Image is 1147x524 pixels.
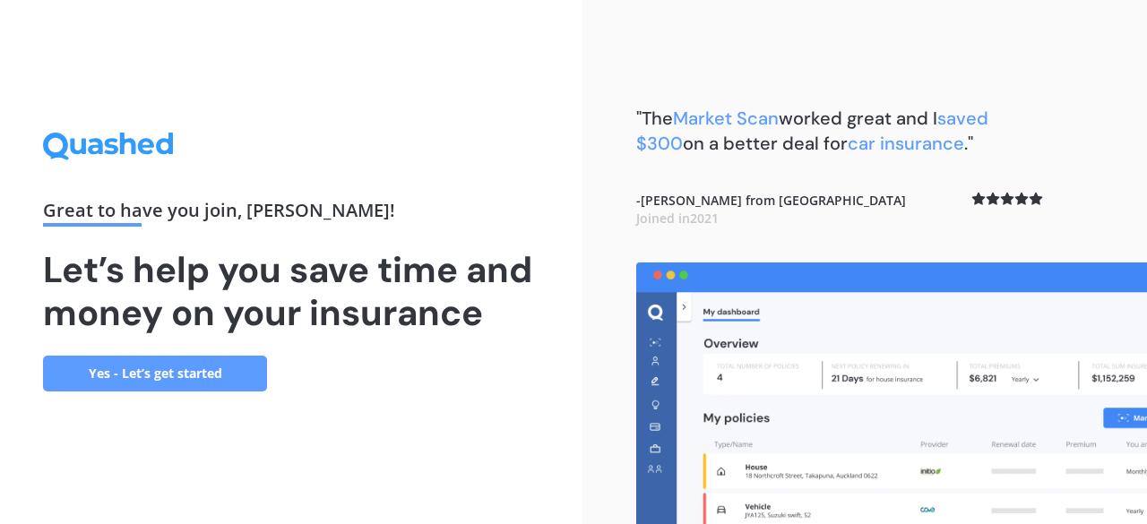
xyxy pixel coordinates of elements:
a: Yes - Let’s get started [43,356,267,391]
span: Joined in 2021 [636,210,719,227]
div: Great to have you join , [PERSON_NAME] ! [43,202,539,227]
span: Market Scan [673,107,779,130]
b: "The worked great and I on a better deal for ." [636,107,988,155]
h1: Let’s help you save time and money on your insurance [43,248,539,334]
img: dashboard.webp [636,262,1147,524]
b: - [PERSON_NAME] from [GEOGRAPHIC_DATA] [636,192,906,227]
span: car insurance [848,132,964,155]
